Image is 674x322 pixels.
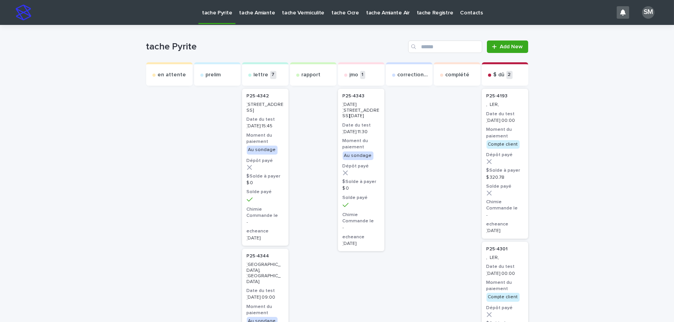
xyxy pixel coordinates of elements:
p: [GEOGRAPHIC_DATA], [GEOGRAPHIC_DATA] [247,262,284,285]
h1: tache Pyrite [146,41,405,53]
p: lettre [254,72,269,78]
input: Search [408,40,482,53]
p: [DATE] [343,241,380,246]
p: 7 [270,71,276,79]
div: Compte client [486,293,520,301]
h3: Date du test [486,111,524,117]
h3: Dépôt payé [486,152,524,158]
h3: Chimie Commande le [343,212,380,224]
p: [DATE] 00:00 [486,271,524,276]
p: $ 0 [343,186,380,191]
img: stacker-logo-s-only.png [16,5,31,20]
span: Add New [500,44,523,49]
h3: echeance [486,221,524,227]
p: 1 [360,71,365,79]
h3: Date du test [343,122,380,128]
h3: Chimie Commande le [247,206,284,219]
p: [STREET_ADDRESS] [247,102,284,113]
h3: Solde payé [486,183,524,190]
p: [DATE] 11:30 [343,129,380,135]
p: rapport [302,72,321,78]
p: [DATE] 15:45 [247,123,284,129]
p: , LER, [486,255,524,260]
p: , LER, [486,102,524,107]
div: SM [642,6,655,19]
p: - [486,213,524,218]
p: $ dû [494,72,505,78]
p: [DATE] [247,236,284,241]
p: prelim [206,72,221,78]
a: P25-4342 [STREET_ADDRESS]Date du test[DATE] 15:45Moment du paiementAu sondageDépôt payé$Solde à p... [242,89,288,246]
p: - [247,220,284,225]
h3: Dépôt payé [486,305,524,311]
p: [DATE][STREET_ADDRESS][DATE] [343,102,380,119]
h3: Moment du paiement [247,132,284,145]
h3: Dépôt payé [343,163,380,169]
h3: Moment du paiement [343,138,380,150]
h3: Moment du paiement [486,127,524,139]
p: P25-4301 [486,246,508,252]
h3: Solde payé [343,195,380,201]
a: Add New [487,40,528,53]
h3: Date du test [247,288,284,294]
a: P25-4343 [DATE][STREET_ADDRESS][DATE]Date du test[DATE] 11:30Moment du paiementAu sondageDépôt pa... [338,89,384,251]
h3: Date du test [247,116,284,123]
p: jmo [350,72,359,78]
p: - [343,225,380,231]
p: en attente [158,72,186,78]
h3: $Solde à payer [247,173,284,179]
p: P25-4193 [486,93,508,99]
div: Au sondage [247,146,278,154]
p: correction exp [398,72,429,78]
h3: Date du test [486,264,524,270]
p: [DATE] [486,228,524,234]
h3: Moment du paiement [247,304,284,316]
a: P25-4193 , LER,Date du test[DATE] 00:00Moment du paiementCompte clientDépôt payé$Solde à payer$ 3... [482,89,528,239]
p: [DATE] 00:00 [486,118,524,123]
h3: $Solde à payer [343,179,380,185]
p: $ 320.78 [486,175,524,180]
h3: echeance [247,228,284,234]
h3: echeance [343,234,380,240]
h3: Chimie Commande le [486,199,524,211]
h3: Dépôt payé [247,158,284,164]
p: P25-4343 [343,93,365,99]
p: complété [446,72,470,78]
h3: Moment du paiement [486,280,524,292]
p: 2 [506,71,513,79]
h3: Solde payé [247,189,284,195]
div: Compte client [486,140,520,149]
h3: $Solde à payer [486,167,524,174]
p: [DATE] 09:00 [247,295,284,300]
p: $ 0 [247,180,284,186]
p: P25-4342 [247,93,269,99]
div: Au sondage [343,151,373,160]
p: P25-4344 [247,253,269,259]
